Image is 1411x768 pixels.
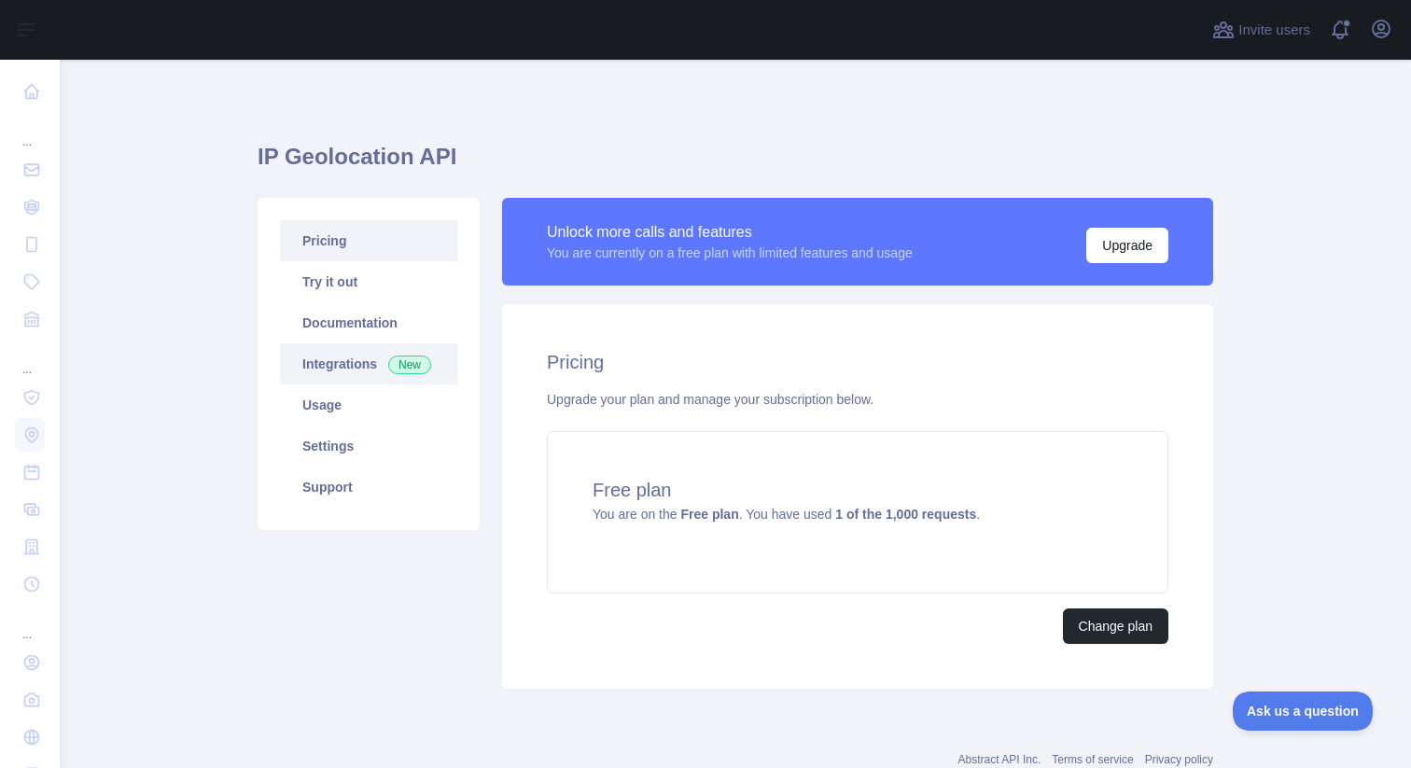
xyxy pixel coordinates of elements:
a: Abstract API Inc. [958,753,1041,766]
a: Settings [280,426,457,467]
button: Invite users [1208,15,1314,45]
strong: Free plan [680,507,738,522]
div: You are currently on a free plan with limited features and usage [547,244,913,262]
a: Integrations New [280,343,457,384]
strong: 1 of the 1,000 requests [835,507,976,522]
a: Documentation [280,302,457,343]
a: Terms of service [1052,753,1133,766]
div: Unlock more calls and features [547,221,913,244]
div: ... [15,112,45,149]
span: Invite users [1238,20,1310,41]
h4: Free plan [593,477,1123,503]
span: You are on the . You have used . [593,507,980,522]
h2: Pricing [547,349,1168,375]
button: Change plan [1063,608,1168,644]
a: Try it out [280,261,457,302]
a: Usage [280,384,457,426]
a: Support [280,467,457,508]
iframe: Toggle Customer Support [1233,691,1374,731]
a: Privacy policy [1145,753,1213,766]
h1: IP Geolocation API [258,142,1213,187]
span: New [388,356,431,374]
div: ... [15,605,45,642]
button: Upgrade [1086,228,1168,263]
a: Pricing [280,220,457,261]
div: Upgrade your plan and manage your subscription below. [547,390,1168,409]
div: ... [15,340,45,377]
